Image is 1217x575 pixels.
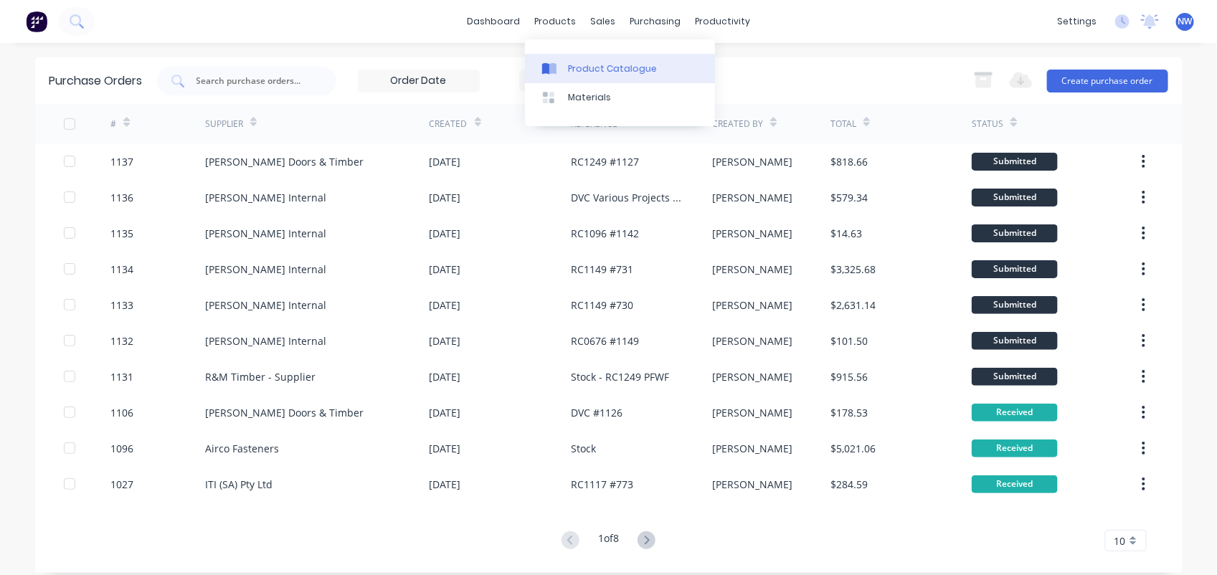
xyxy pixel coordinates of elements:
div: [PERSON_NAME] [712,333,792,348]
div: [PERSON_NAME] Internal [205,262,326,277]
div: Submitted [972,332,1058,350]
div: Airco Fasteners [205,441,279,456]
div: productivity [688,11,757,32]
div: Stock [571,441,596,456]
div: ITI (SA) Pty Ltd [205,477,273,492]
div: [PERSON_NAME] [712,441,792,456]
div: [DATE] [430,369,461,384]
div: 1136 [110,190,133,205]
div: [DATE] [430,298,461,313]
div: products [527,11,583,32]
div: [PERSON_NAME] Doors & Timber [205,154,364,169]
div: # [110,118,116,130]
div: Submitted [972,368,1058,386]
div: Total [830,118,856,130]
div: Submitted [972,189,1058,206]
div: purchasing [622,11,688,32]
div: [PERSON_NAME] [712,190,792,205]
div: RC1249 #1127 [571,154,639,169]
div: RC1096 #1142 [571,226,639,241]
button: Create purchase order [1047,70,1168,92]
div: 1027 [110,477,133,492]
a: dashboard [460,11,527,32]
div: [PERSON_NAME] [712,154,792,169]
div: [DATE] [430,405,461,420]
div: Received [972,475,1058,493]
div: [PERSON_NAME] Internal [205,333,326,348]
div: Received [972,439,1058,457]
div: $284.59 [830,477,868,492]
div: 1131 [110,369,133,384]
div: [DATE] [430,226,461,241]
a: Product Catalogue [525,54,715,82]
div: [DATE] [430,441,461,456]
div: Product Catalogue [568,62,657,75]
div: Status [972,118,1003,130]
div: [DATE] [430,262,461,277]
div: [PERSON_NAME] [712,226,792,241]
div: $101.50 [830,333,868,348]
div: 1135 [110,226,133,241]
div: $2,631.14 [830,298,876,313]
div: Submitted [972,260,1058,278]
div: $3,325.68 [830,262,876,277]
div: [PERSON_NAME] Internal [205,226,326,241]
div: [DATE] [430,477,461,492]
div: Submitted [972,153,1058,171]
div: 1137 [110,154,133,169]
div: [PERSON_NAME] Doors & Timber [205,405,364,420]
div: 1 of 8 [598,531,619,551]
div: 1133 [110,298,133,313]
div: $818.66 [830,154,868,169]
div: Purchase Orders [49,72,143,90]
a: Materials [525,83,715,112]
div: [DATE] [430,333,461,348]
div: Received [972,404,1058,422]
div: RC1149 #730 [571,298,633,313]
div: sales [583,11,622,32]
div: 1132 [110,333,133,348]
div: $579.34 [830,190,868,205]
div: 1134 [110,262,133,277]
div: Supplier [205,118,243,130]
div: RC1149 #731 [571,262,633,277]
div: R&M Timber - Supplier [205,369,316,384]
div: [PERSON_NAME] [712,298,792,313]
span: NW [1178,15,1193,28]
div: DVC Various Projects #1126 [571,190,683,205]
div: [PERSON_NAME] [712,477,792,492]
div: $5,021.06 [830,441,876,456]
div: Created [430,118,468,130]
div: RC1117 #773 [571,477,633,492]
div: DVC #1126 [571,405,622,420]
div: Stock - RC1249 PFWF [571,369,669,384]
div: $915.56 [830,369,868,384]
div: settings [1050,11,1104,32]
div: [PERSON_NAME] [712,369,792,384]
span: 10 [1114,533,1126,548]
div: [PERSON_NAME] Internal [205,190,326,205]
div: 1106 [110,405,133,420]
input: Order Date [359,70,479,92]
div: [PERSON_NAME] [712,262,792,277]
img: Factory [26,11,47,32]
div: RC0676 #1149 [571,333,639,348]
input: Search purchase orders... [195,74,314,88]
div: Created By [712,118,763,130]
div: [DATE] [430,154,461,169]
div: $14.63 [830,226,862,241]
div: [DATE] [430,190,461,205]
div: [PERSON_NAME] [712,405,792,420]
div: $178.53 [830,405,868,420]
div: 1096 [110,441,133,456]
div: [PERSON_NAME] Internal [205,298,326,313]
div: Materials [568,91,611,104]
div: Submitted [972,296,1058,314]
div: Submitted [972,224,1058,242]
